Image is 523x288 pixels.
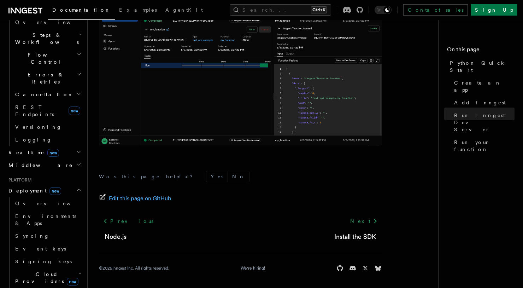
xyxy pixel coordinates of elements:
[454,139,515,153] span: Run your function
[6,187,61,194] span: Deployment
[12,230,83,242] a: Syncing
[450,59,515,74] span: Python Quick Start
[12,91,74,98] span: Cancellation
[99,215,157,227] a: Previous
[52,7,111,13] span: Documentation
[15,137,52,143] span: Logging
[6,162,73,169] span: Middleware
[12,71,77,85] span: Errors & Retries
[99,194,171,203] a: Edit this page on GitHub
[451,96,515,109] a: Add Inngest
[12,133,83,146] a: Logging
[6,159,83,172] button: Middleware
[15,259,72,264] span: Signing keys
[230,4,331,16] button: Search...Ctrl+K
[403,4,468,16] a: Contact sales
[48,2,115,20] a: Documentation
[12,51,77,65] span: Flow Control
[67,278,78,286] span: new
[6,16,83,146] div: Inngest Functions
[228,171,249,182] button: No
[15,201,88,206] span: Overview
[12,48,83,68] button: Flow Control
[99,265,169,271] div: © 2025 Inngest Inc. All rights reserved.
[161,2,207,19] a: AgentKit
[47,149,59,157] span: new
[6,184,83,197] button: Deploymentnew
[15,19,88,25] span: Overview
[447,45,515,57] h4: On this page
[454,99,506,106] span: Add Inngest
[49,187,61,195] span: new
[15,213,76,226] span: Environments & Apps
[346,215,382,227] a: Next
[15,104,54,117] span: REST Endpoints
[69,106,80,115] span: new
[12,88,83,101] button: Cancellation
[447,57,515,76] a: Python Quick Start
[12,242,83,255] a: Event keys
[311,6,327,13] kbd: Ctrl+K
[451,136,515,156] a: Run your function
[99,173,198,180] p: Was this page helpful?
[165,7,203,13] span: AgentKit
[12,271,78,285] span: Cloud Providers
[471,4,517,16] a: Sign Up
[12,268,83,288] button: Cloud Providersnew
[12,255,83,268] a: Signing keys
[109,194,171,203] span: Edit this page on GitHub
[454,79,515,93] span: Create an app
[12,68,83,88] button: Errors & Retries
[115,2,161,19] a: Examples
[12,16,83,29] a: Overview
[15,233,49,239] span: Syncing
[12,197,83,210] a: Overview
[15,246,66,252] span: Event keys
[6,177,32,183] span: Platform
[334,232,376,242] a: Install the SDK
[12,210,83,230] a: Environments & Apps
[6,146,83,159] button: Realtimenew
[105,232,127,242] a: Node.js
[451,109,515,136] a: Run Inngest Dev Server
[15,124,62,130] span: Versioning
[6,149,59,156] span: Realtime
[12,101,83,121] a: REST Endpointsnew
[375,6,392,14] button: Toggle dark mode
[12,29,83,48] button: Steps & Workflows
[241,265,265,271] a: We're hiring!
[454,112,515,133] span: Run Inngest Dev Server
[451,76,515,96] a: Create an app
[119,7,157,13] span: Examples
[12,31,79,46] span: Steps & Workflows
[206,171,228,182] button: Yes
[12,121,83,133] a: Versioning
